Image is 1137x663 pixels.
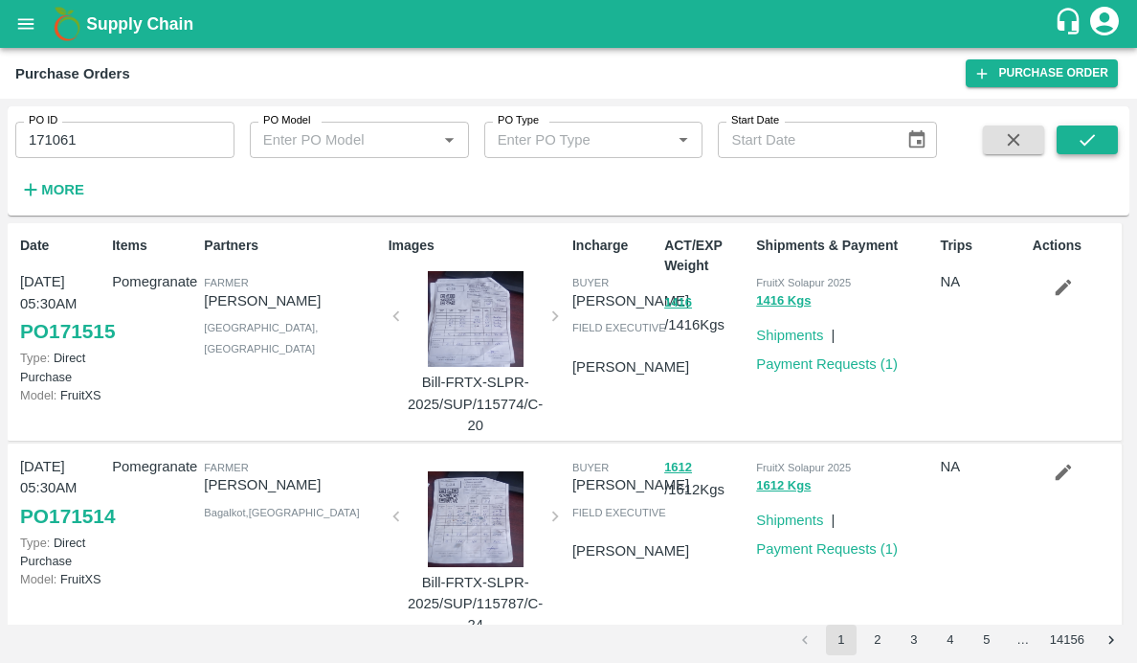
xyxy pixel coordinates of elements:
[256,127,407,152] input: Enter PO Model
[498,113,539,128] label: PO Type
[15,173,89,206] button: More
[389,236,565,256] p: Images
[756,475,811,497] button: 1612 Kgs
[204,322,318,354] span: [GEOGRAPHIC_DATA] , [GEOGRAPHIC_DATA]
[1044,625,1090,655] button: Go to page 14156
[664,292,692,314] button: 1416
[112,236,196,256] p: Items
[404,572,547,636] p: Bill-FRTX-SLPR-2025/SUP/115787/C-24
[112,456,196,477] p: Pomegranate
[263,113,311,128] label: PO Model
[941,456,1025,477] p: NA
[756,236,932,256] p: Shipments & Payment
[756,356,898,372] a: Payment Requests (1)
[664,457,692,479] button: 1612
[899,122,935,158] button: Choose date
[572,322,666,333] span: field executive
[572,540,689,561] p: [PERSON_NAME]
[756,462,851,473] span: FruitX Solapur 2025
[41,182,84,197] strong: More
[1033,236,1117,256] p: Actions
[436,127,461,152] button: Open
[941,271,1025,292] p: NA
[664,236,748,276] p: ACT/EXP Weight
[20,386,104,404] p: FruitXS
[20,534,104,570] p: Direct Purchase
[935,625,966,655] button: Go to page 4
[966,59,1118,87] a: Purchase Order
[15,122,234,158] input: Enter PO ID
[20,314,115,349] a: PO171515
[899,625,929,655] button: Go to page 3
[20,570,104,588] p: FruitXS
[204,236,380,256] p: Partners
[862,625,893,655] button: Go to page 2
[572,277,609,288] span: buyer
[572,356,689,377] p: [PERSON_NAME]
[756,277,851,288] span: FruitX Solapur 2025
[971,625,1002,655] button: Go to page 5
[204,462,248,473] span: Farmer
[404,372,547,436] p: Bill-FRTX-SLPR-2025/SUP/115774/C-20
[490,127,641,152] input: Enter PO Type
[823,502,835,531] div: |
[1087,4,1122,44] div: account of current user
[48,5,86,43] img: logo
[20,388,56,402] span: Model:
[1096,625,1126,655] button: Go to next page
[572,507,666,518] span: field executive
[572,474,689,495] p: [PERSON_NAME]
[756,541,898,557] a: Payment Requests (1)
[731,113,779,128] label: Start Date
[664,291,748,335] p: / 1416 Kgs
[756,513,823,528] a: Shipments
[1054,7,1087,41] div: customer-support
[20,572,56,586] span: Model:
[86,11,1054,37] a: Supply Chain
[756,290,811,312] button: 1416 Kgs
[20,499,115,534] a: PO171514
[20,351,50,365] span: Type:
[20,236,104,256] p: Date
[204,507,359,518] span: Bagalkot , [GEOGRAPHIC_DATA]
[572,236,657,256] p: Incharge
[826,625,857,655] button: page 1
[671,127,696,152] button: Open
[20,349,104,385] p: Direct Purchase
[572,462,609,473] span: buyer
[204,277,248,288] span: Farmer
[823,317,835,346] div: |
[15,61,130,86] div: Purchase Orders
[204,290,380,311] p: [PERSON_NAME]
[1008,631,1038,650] div: …
[941,236,1025,256] p: Trips
[572,290,689,311] p: [PERSON_NAME]
[204,474,380,495] p: [PERSON_NAME]
[4,2,48,46] button: open drawer
[20,536,50,550] span: Type:
[29,113,57,128] label: PO ID
[20,456,104,499] p: [DATE] 05:30AM
[718,122,891,158] input: Start Date
[86,14,193,34] b: Supply Chain
[112,271,196,292] p: Pomegranate
[20,271,104,314] p: [DATE] 05:30AM
[664,456,748,500] p: / 1612 Kgs
[756,328,823,343] a: Shipments
[787,625,1129,655] nav: pagination navigation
